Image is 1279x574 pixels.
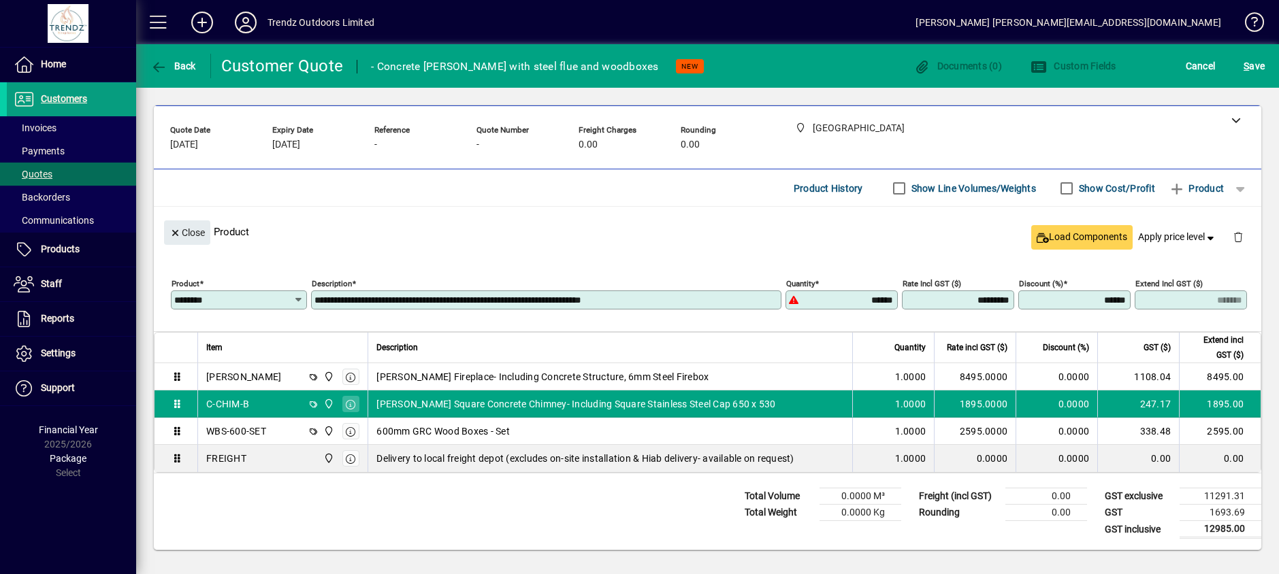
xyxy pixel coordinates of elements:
span: Item [206,340,223,355]
mat-label: Rate incl GST ($) [903,279,961,288]
a: Knowledge Base [1235,3,1262,47]
span: 1.0000 [895,424,926,438]
label: Show Line Volumes/Weights [909,182,1036,195]
span: New Plymouth [320,396,336,411]
div: [PERSON_NAME] [PERSON_NAME][EMAIL_ADDRESS][DOMAIN_NAME] [916,12,1221,33]
span: Delivery to local freight depot (excludes on-site installation & Hiab delivery- available on requ... [376,452,794,465]
td: 0.0000 Kg [820,505,901,521]
span: Custom Fields [1031,61,1116,71]
button: Close [164,220,210,245]
a: Settings [7,337,136,371]
span: Communications [14,215,94,226]
td: 338.48 [1097,418,1179,445]
mat-label: Quantity [786,279,815,288]
span: Backorders [14,192,70,203]
span: NEW [681,62,698,71]
mat-label: Description [312,279,352,288]
span: Invoices [14,122,56,133]
div: 1895.0000 [943,397,1007,411]
a: Staff [7,267,136,301]
button: Custom Fields [1027,54,1120,78]
span: 1.0000 [895,452,926,465]
td: 12985.00 [1180,521,1261,538]
span: - [374,139,377,150]
span: [DATE] [272,139,300,150]
a: Quotes [7,163,136,186]
span: Rate incl GST ($) [947,340,1007,355]
td: Freight (incl GST) [912,488,1005,505]
span: 0.00 [579,139,598,150]
button: Product [1162,176,1231,201]
td: Rounding [912,505,1005,521]
td: 0.0000 [1016,363,1097,390]
span: 600mm GRC Wood Boxes - Set [376,424,510,438]
div: C-CHIM-B [206,397,249,411]
span: Description [376,340,418,355]
span: Back [150,61,196,71]
span: Apply price level [1138,230,1217,244]
span: 1.0000 [895,370,926,384]
td: 1108.04 [1097,363,1179,390]
mat-label: Discount (%) [1019,279,1063,288]
td: 11291.31 [1180,488,1261,505]
td: 0.0000 [1016,418,1097,445]
span: Extend incl GST ($) [1188,333,1244,362]
span: [DATE] [170,139,198,150]
a: Home [7,48,136,82]
td: 1895.00 [1179,390,1261,418]
span: Financial Year [39,424,98,435]
span: Cancel [1186,55,1216,77]
td: Total Weight [738,505,820,521]
button: Back [147,54,199,78]
div: 0.0000 [943,452,1007,465]
span: Quantity [894,340,926,355]
div: Customer Quote [221,55,344,77]
button: Add [180,10,224,35]
span: New Plymouth [320,451,336,466]
span: Quotes [14,169,52,180]
button: Cancel [1182,54,1219,78]
span: Customers [41,93,87,104]
span: Documents (0) [913,61,1002,71]
a: Backorders [7,186,136,209]
td: 0.0000 [1016,390,1097,418]
span: Product [1169,178,1224,199]
span: Staff [41,278,62,289]
label: Show Cost/Profit [1076,182,1155,195]
button: Product History [788,176,869,201]
span: Product History [794,178,863,199]
a: Products [7,233,136,267]
td: 0.0000 [1016,445,1097,472]
td: GST [1098,505,1180,521]
div: FREIGHT [206,452,246,465]
span: ave [1244,55,1265,77]
div: Trendz Outdoors Limited [268,12,374,33]
button: Save [1240,54,1268,78]
td: 1693.69 [1180,505,1261,521]
mat-label: Product [172,279,199,288]
div: 2595.0000 [943,424,1007,438]
div: Product [154,207,1261,256]
div: WBS-600-SET [206,424,266,438]
span: Settings [41,348,76,358]
a: Support [7,371,136,405]
span: Support [41,382,75,393]
div: - Concrete [PERSON_NAME] with steel flue and woodboxes [371,56,659,78]
app-page-header-button: Close [161,226,214,238]
td: 0.00 [1179,445,1261,472]
span: Home [41,58,66,69]
td: 0.00 [1005,488,1087,505]
a: Communications [7,209,136,232]
td: 2595.00 [1179,418,1261,445]
span: Discount (%) [1043,340,1089,355]
span: S [1244,61,1249,71]
button: Profile [224,10,268,35]
a: Invoices [7,116,136,139]
td: 0.00 [1097,445,1179,472]
div: [PERSON_NAME] [206,370,281,384]
span: New Plymouth [320,369,336,384]
span: Close [169,222,205,244]
span: GST ($) [1144,340,1171,355]
a: Reports [7,302,136,336]
span: - [476,139,479,150]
